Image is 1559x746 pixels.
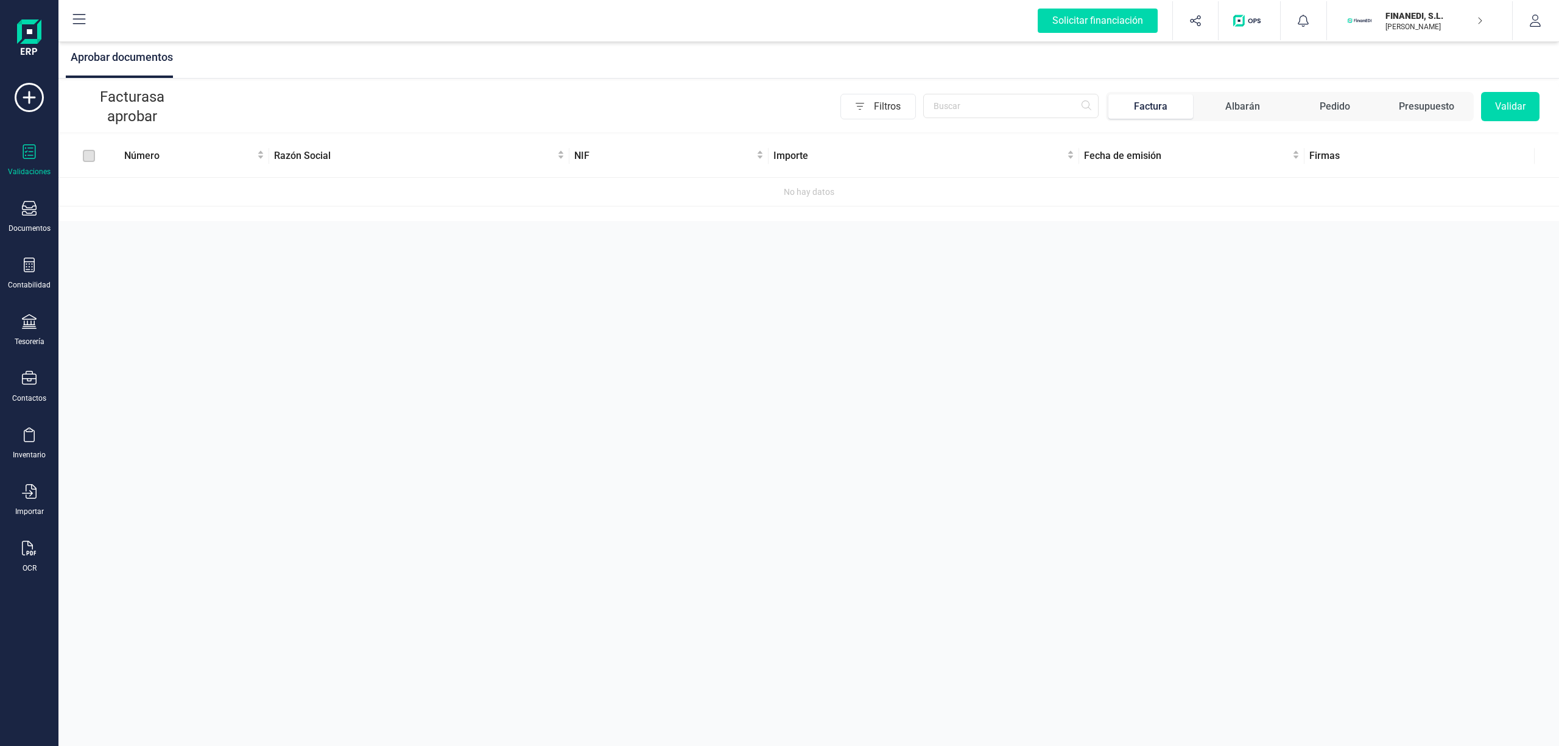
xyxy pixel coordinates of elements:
[1023,1,1172,40] button: Solicitar financiación
[71,51,173,63] span: Aprobar documentos
[1304,135,1535,178] th: Firmas
[840,94,916,119] button: Filtros
[1385,22,1483,32] p: [PERSON_NAME]
[574,149,754,163] span: NIF
[1134,99,1167,114] div: Factura
[15,507,44,516] div: Importar
[773,149,1065,163] span: Importe
[274,149,555,163] span: Razón Social
[15,337,44,347] div: Tesorería
[1320,99,1350,114] div: Pedido
[1481,92,1540,121] button: Validar
[1342,1,1497,40] button: FIFINANEDI, S.L.[PERSON_NAME]
[23,563,37,573] div: OCR
[1233,15,1265,27] img: Logo de OPS
[9,223,51,233] div: Documentos
[923,94,1099,118] input: Buscar
[78,87,187,126] p: Facturas a aprobar
[63,185,1554,199] div: No hay datos
[1399,99,1454,114] div: Presupuesto
[1346,7,1373,34] img: FI
[12,393,46,403] div: Contactos
[1225,99,1260,114] div: Albarán
[1038,9,1158,33] div: Solicitar financiación
[1385,10,1483,22] p: FINANEDI, S.L.
[17,19,41,58] img: Logo Finanedi
[1226,1,1273,40] button: Logo de OPS
[124,149,255,163] span: Número
[13,450,46,460] div: Inventario
[8,167,51,177] div: Validaciones
[8,280,51,290] div: Contabilidad
[1084,149,1290,163] span: Fecha de emisión
[874,94,915,119] span: Filtros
